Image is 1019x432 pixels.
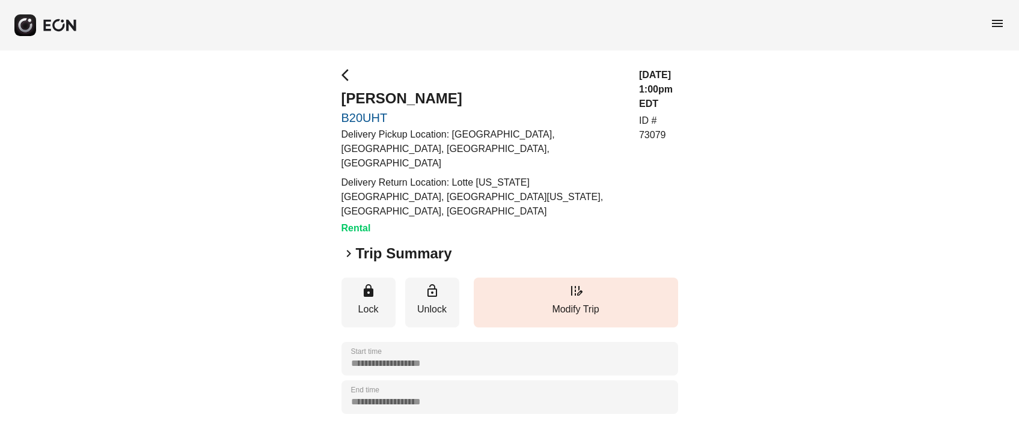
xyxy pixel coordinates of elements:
p: Modify Trip [480,302,672,317]
h2: Trip Summary [356,244,452,263]
button: Unlock [405,278,459,327]
span: lock [361,284,376,298]
p: ID # 73079 [639,114,678,142]
button: Lock [341,278,396,327]
span: menu [990,16,1005,31]
h3: [DATE] 1:00pm EDT [639,68,678,111]
span: edit_road [569,284,583,298]
h3: Rental [341,221,625,236]
button: Modify Trip [474,278,678,327]
p: Unlock [411,302,453,317]
p: Lock [347,302,390,317]
h2: [PERSON_NAME] [341,89,625,108]
p: Delivery Return Location: Lotte [US_STATE][GEOGRAPHIC_DATA], [GEOGRAPHIC_DATA][US_STATE], [GEOGRA... [341,175,625,219]
a: B20UHT [341,111,625,125]
p: Delivery Pickup Location: [GEOGRAPHIC_DATA], [GEOGRAPHIC_DATA], [GEOGRAPHIC_DATA], [GEOGRAPHIC_DATA] [341,127,625,171]
span: lock_open [425,284,439,298]
span: keyboard_arrow_right [341,246,356,261]
span: arrow_back_ios [341,68,356,82]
